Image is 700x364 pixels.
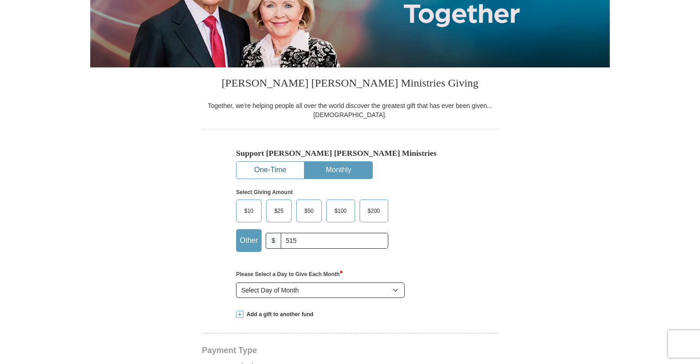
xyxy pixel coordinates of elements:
[363,204,385,218] span: $200
[202,67,498,101] h3: [PERSON_NAME] [PERSON_NAME] Ministries Giving
[281,233,388,249] input: Other Amount
[300,204,318,218] span: $50
[202,101,498,119] div: Together, we're helping people all over the world discover the greatest gift that has ever been g...
[236,271,343,277] strong: Please Select a Day to Give Each Month
[237,230,261,251] label: Other
[202,347,498,354] h4: Payment Type
[266,233,281,249] span: $
[237,162,304,179] button: One-Time
[330,204,351,218] span: $100
[236,149,464,158] h5: Support [PERSON_NAME] [PERSON_NAME] Ministries
[305,162,372,179] button: Monthly
[270,204,288,218] span: $25
[240,204,258,218] span: $10
[236,189,293,195] strong: Select Giving Amount
[243,311,314,318] span: Add a gift to another fund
